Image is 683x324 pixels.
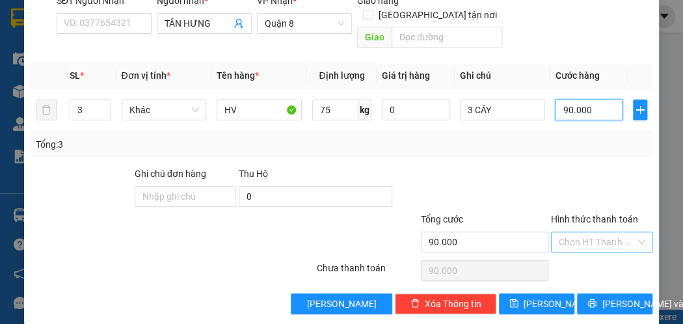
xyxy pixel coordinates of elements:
[217,70,259,81] span: Tên hàng
[36,100,57,120] button: delete
[509,299,518,309] span: save
[217,100,302,120] input: VD: Bàn, Ghế
[135,169,206,179] label: Ghi chú đơn hàng
[587,299,596,309] span: printer
[234,18,244,29] span: user-add
[382,100,449,120] input: 0
[633,100,647,120] button: plus
[36,137,265,152] div: Tổng: 3
[421,214,463,224] span: Tổng cước
[357,27,392,47] span: Giao
[373,8,502,22] span: [GEOGRAPHIC_DATA] tận nơi
[307,297,377,311] span: [PERSON_NAME]
[319,70,364,81] span: Định lượng
[460,100,545,120] input: Ghi Chú
[129,100,199,120] span: Khác
[524,297,593,311] span: [PERSON_NAME]
[634,105,647,115] span: plus
[555,70,599,81] span: Cước hàng
[239,169,268,179] span: Thu Hộ
[395,293,496,314] button: deleteXóa Thông tin
[315,261,420,284] div: Chưa thanh toán
[499,293,574,314] button: save[PERSON_NAME]
[135,186,236,207] input: Ghi chú đơn hàng
[392,27,502,47] input: Dọc đường
[410,299,420,309] span: delete
[265,14,344,33] span: Quận 8
[122,70,170,81] span: Đơn vị tính
[455,63,550,88] th: Ghi chú
[425,297,481,311] span: Xóa Thông tin
[577,293,652,314] button: printer[PERSON_NAME] và In
[551,214,637,224] label: Hình thức thanh toán
[382,70,430,81] span: Giá trị hàng
[358,100,371,120] span: kg
[70,70,80,81] span: SL
[291,293,392,314] button: [PERSON_NAME]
